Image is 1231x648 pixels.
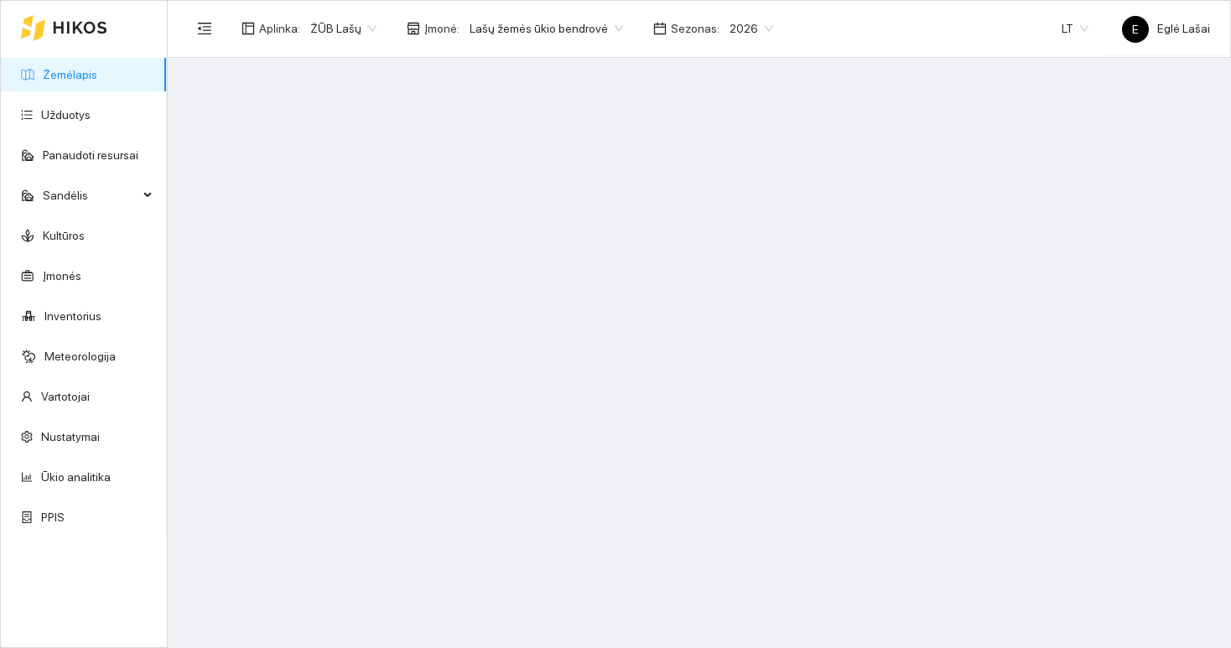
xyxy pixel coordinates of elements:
[43,269,81,283] a: Įmonės
[671,19,719,38] span: Sezonas :
[41,511,65,524] a: PPIS
[242,22,255,35] span: layout
[1132,16,1139,43] span: E
[424,19,460,38] span: Įmonė :
[41,470,111,484] a: Ūkio analitika
[1062,16,1088,41] span: LT
[43,229,85,242] a: Kultūros
[43,68,97,81] a: Žemėlapis
[44,350,116,363] a: Meteorologija
[197,21,212,36] span: menu-fold
[41,430,100,443] a: Nustatymai
[43,148,138,162] a: Panaudoti resursai
[41,108,91,122] a: Užduotys
[470,16,623,41] span: Lašų žemės ūkio bendrovė
[653,22,667,35] span: calendar
[43,179,138,212] span: Sandėlis
[44,309,101,323] a: Inventorius
[259,19,300,38] span: Aplinka :
[730,16,773,41] span: 2026
[188,12,221,45] button: menu-fold
[407,22,420,35] span: shop
[310,16,377,41] span: ŽŪB Lašų
[1122,22,1210,35] span: Eglė Lašai
[41,390,90,403] a: Vartotojai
